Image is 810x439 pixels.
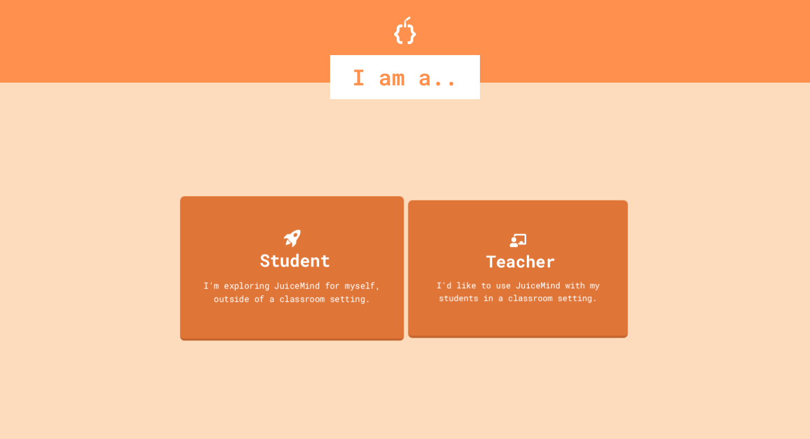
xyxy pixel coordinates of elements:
[486,248,555,273] div: Teacher
[394,17,416,44] img: Logo.svg
[191,279,393,305] div: I'm exploring JuiceMind for myself, outside of a classroom setting.
[260,247,330,273] div: Student
[330,55,480,99] div: I am a..
[419,279,617,303] div: I'd like to use JuiceMind with my students in a classroom setting.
